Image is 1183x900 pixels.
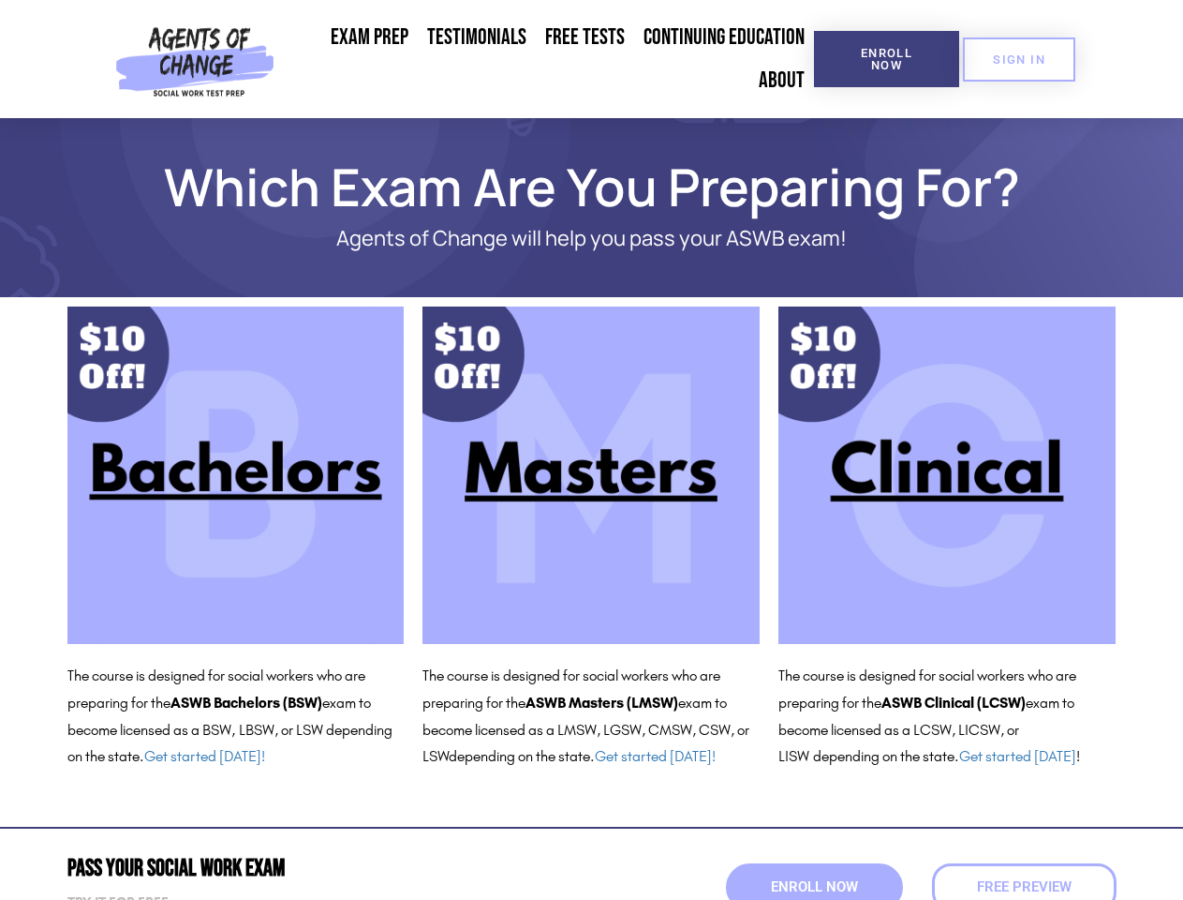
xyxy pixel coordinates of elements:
span: Enroll Now [771,880,858,894]
p: The course is designed for social workers who are preparing for the exam to become licensed as a ... [422,663,760,771]
span: depending on the state [813,747,954,765]
a: Free Tests [536,16,634,59]
b: ASWB Clinical (LCSW) [881,694,1026,712]
p: The course is designed for social workers who are preparing for the exam to become licensed as a ... [778,663,1116,771]
a: Get started [DATE]! [595,747,716,765]
a: SIGN IN [963,37,1075,82]
a: Continuing Education [634,16,814,59]
a: Testimonials [418,16,536,59]
span: . ! [954,747,1080,765]
b: ASWB Masters (LMSW) [525,694,678,712]
span: Free Preview [977,880,1072,894]
p: Agents of Change will help you pass your ASWB exam! [133,227,1051,250]
a: Get started [DATE] [959,747,1076,765]
span: SIGN IN [993,53,1045,66]
b: ASWB Bachelors (BSW) [170,694,322,712]
a: Enroll Now [814,31,959,87]
nav: Menu [282,16,814,102]
h1: Which Exam Are You Preparing For? [58,165,1126,208]
span: depending on the state. [449,747,716,765]
h2: Pass Your Social Work Exam [67,857,583,880]
a: Exam Prep [321,16,418,59]
span: Enroll Now [844,47,929,71]
a: About [749,59,814,102]
a: Get started [DATE]! [144,747,265,765]
p: The course is designed for social workers who are preparing for the exam to become licensed as a ... [67,663,405,771]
